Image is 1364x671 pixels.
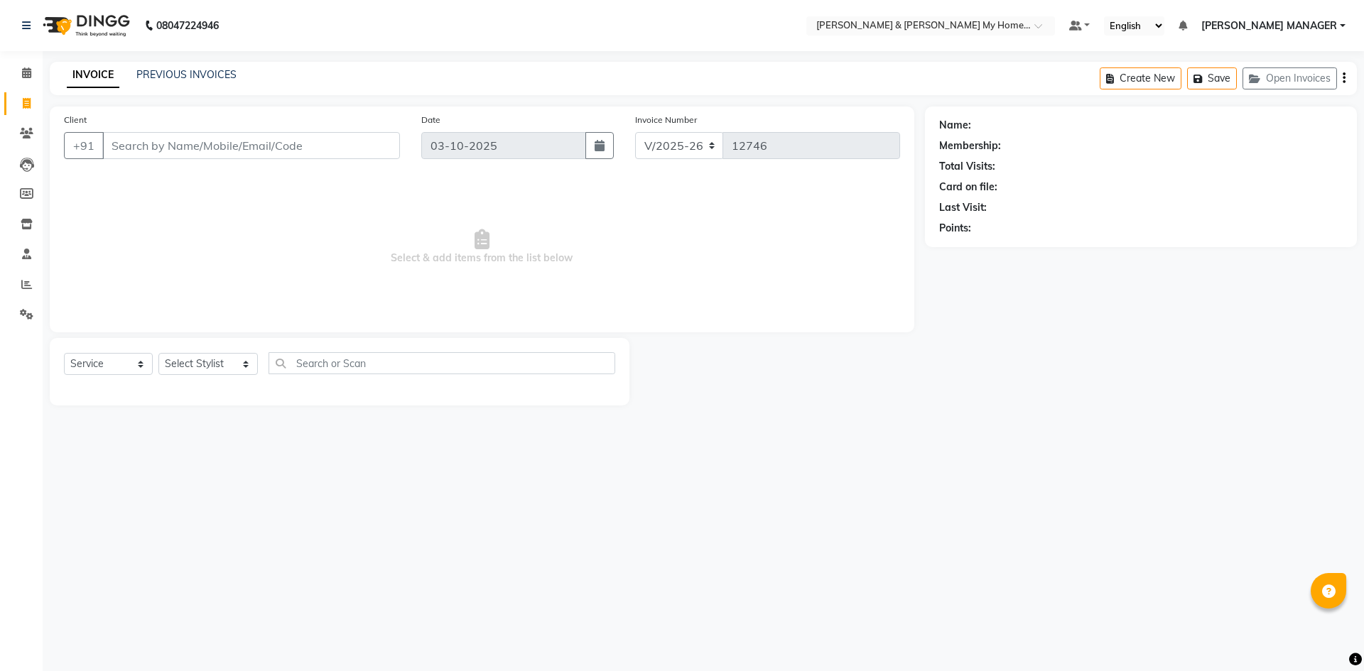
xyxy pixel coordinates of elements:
[269,352,615,374] input: Search or Scan
[1187,67,1237,89] button: Save
[939,200,987,215] div: Last Visit:
[939,159,995,174] div: Total Visits:
[939,138,1001,153] div: Membership:
[64,176,900,318] span: Select & add items from the list below
[939,180,997,195] div: Card on file:
[36,6,134,45] img: logo
[421,114,440,126] label: Date
[102,132,400,159] input: Search by Name/Mobile/Email/Code
[635,114,697,126] label: Invoice Number
[136,68,237,81] a: PREVIOUS INVOICES
[1201,18,1337,33] span: [PERSON_NAME] MANAGER
[64,132,104,159] button: +91
[1243,67,1337,89] button: Open Invoices
[939,118,971,133] div: Name:
[1100,67,1181,89] button: Create New
[939,221,971,236] div: Points:
[67,62,119,88] a: INVOICE
[64,114,87,126] label: Client
[156,6,219,45] b: 08047224946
